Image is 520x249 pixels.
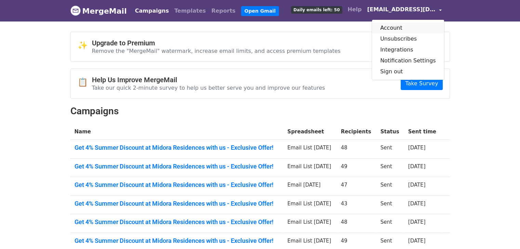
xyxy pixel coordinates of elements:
[92,39,341,47] h4: Upgrade to Premium
[408,145,426,151] a: [DATE]
[75,181,279,189] a: Get 4% Summer Discount at Midora Residences with us - Exclusive Offer!
[291,6,342,14] span: Daily emails left: 50
[92,76,325,84] h4: Help Us Improve MergeMail
[92,84,325,91] p: Take our quick 2-minute survey to help us better serve you and improve our features
[408,201,426,207] a: [DATE]
[172,4,209,18] a: Templates
[337,195,376,214] td: 43
[372,66,444,77] a: Sign out
[367,5,436,14] span: [EMAIL_ADDRESS][DOMAIN_NAME]
[337,158,376,177] td: 49
[78,41,92,50] span: ✨
[92,47,341,55] p: Remove the "MergeMail" watermark, increase email limits, and access premium templates
[486,216,520,249] iframe: Chat Widget
[372,23,444,33] a: Account
[337,140,376,159] td: 48
[70,124,283,140] th: Name
[283,195,336,214] td: Email List [DATE]
[376,158,404,177] td: Sent
[408,219,426,225] a: [DATE]
[283,214,336,233] td: Email List [DATE]
[345,3,364,16] a: Help
[209,4,238,18] a: Reports
[283,158,336,177] td: Email List [DATE]
[376,124,404,140] th: Status
[75,218,279,226] a: Get 4% Summer Discount at Midora Residences with us - Exclusive Offer!
[376,177,404,196] td: Sent
[376,214,404,233] td: Sent
[75,144,279,151] a: Get 4% Summer Discount at Midora Residences with us - Exclusive Offer!
[376,140,404,159] td: Sent
[404,124,441,140] th: Sent time
[337,124,376,140] th: Recipients
[408,182,426,188] a: [DATE]
[364,3,444,19] a: [EMAIL_ADDRESS][DOMAIN_NAME]
[337,177,376,196] td: 47
[70,4,127,18] a: MergeMail
[408,163,426,170] a: [DATE]
[283,124,336,140] th: Spreadsheet
[372,55,444,66] a: Notification Settings
[75,200,279,207] a: Get 4% Summer Discount at Midora Residences with us - Exclusive Offer!
[78,77,92,87] span: 📋
[372,44,444,55] a: Integrations
[408,238,426,244] a: [DATE]
[376,195,404,214] td: Sent
[75,163,279,170] a: Get 4% Summer Discount at Midora Residences with us - Exclusive Offer!
[401,77,442,90] a: Take Survey
[337,214,376,233] td: 48
[70,105,450,117] h2: Campaigns
[241,6,279,16] a: Open Gmail
[132,4,172,18] a: Campaigns
[372,19,444,80] div: [EMAIL_ADDRESS][DOMAIN_NAME]
[70,5,81,16] img: MergeMail logo
[288,3,345,16] a: Daily emails left: 50
[75,237,279,245] a: Get 4% Summer Discount at Midora Residences with us - Exclusive Offer!
[283,177,336,196] td: Email [DATE]
[283,140,336,159] td: Email List [DATE]
[372,33,444,44] a: Unsubscribes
